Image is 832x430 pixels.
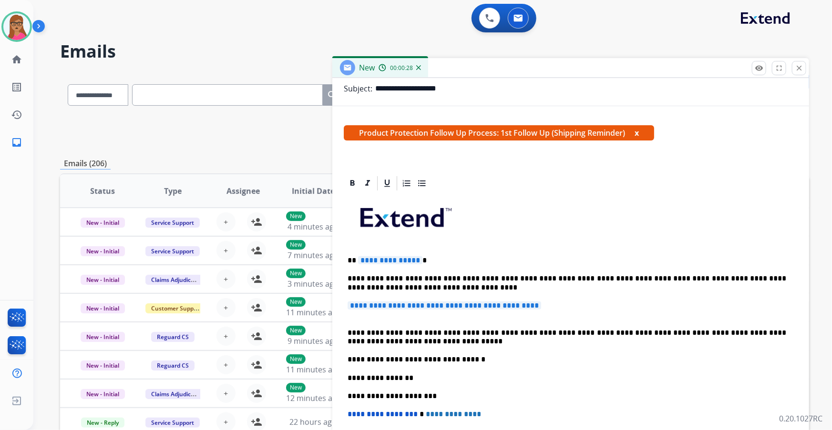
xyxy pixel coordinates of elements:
span: New - Initial [81,275,125,285]
mat-icon: person_add [251,273,262,285]
mat-icon: history [11,109,22,120]
span: + [224,416,228,428]
span: + [224,330,228,342]
span: 3 minutes ago [288,279,339,289]
mat-icon: person_add [251,388,262,399]
mat-icon: list_alt [11,81,22,93]
span: 22 hours ago [289,417,337,427]
p: New [286,240,306,250]
mat-icon: person_add [251,416,262,428]
span: New - Initial [81,389,125,399]
mat-icon: person_add [251,245,262,256]
mat-icon: inbox [11,137,22,148]
span: 7 minutes ago [288,250,339,260]
mat-icon: fullscreen [775,64,783,72]
span: Service Support [145,418,200,428]
span: New - Reply [81,418,124,428]
span: + [224,359,228,370]
span: New - Initial [81,332,125,342]
mat-icon: remove_red_eye [755,64,763,72]
span: New - Initial [81,303,125,313]
p: New [286,297,306,307]
mat-icon: person_add [251,302,262,313]
mat-icon: person_add [251,330,262,342]
mat-icon: person_add [251,359,262,370]
span: Status [90,185,115,197]
span: Service Support [145,246,200,256]
mat-icon: search [327,90,338,101]
span: Claims Adjudication [145,275,211,285]
span: + [224,388,228,399]
span: 11 minutes ago [286,364,341,375]
span: + [224,273,228,285]
p: New [286,354,306,364]
span: New [359,62,375,73]
mat-icon: close [795,64,803,72]
div: Bold [345,176,360,190]
span: New - Initial [81,218,125,228]
span: 00:00:28 [390,64,413,72]
span: 11 minutes ago [286,307,341,318]
span: Product Protection Follow Up Process: 1st Follow Up (Shipping Reminder) [344,125,654,140]
p: New [286,326,306,335]
button: + [216,212,236,231]
p: Subject: [344,83,372,94]
p: New [286,383,306,392]
span: 4 minutes ago [288,221,339,232]
span: + [224,302,228,313]
span: New - Initial [81,360,125,370]
span: Type [164,185,182,197]
img: avatar [3,13,30,40]
button: x [635,127,639,139]
span: 12 minutes ago [286,393,341,403]
div: Ordered List [400,176,414,190]
p: 0.20.1027RC [779,413,822,424]
p: New [286,211,306,221]
div: Underline [380,176,394,190]
span: + [224,216,228,228]
button: + [216,384,236,403]
button: + [216,327,236,346]
button: + [216,241,236,260]
div: Italic [360,176,375,190]
mat-icon: home [11,54,22,65]
mat-icon: person_add [251,216,262,228]
button: + [216,298,236,317]
p: Emails (206) [60,158,111,170]
h2: Emails [60,42,809,61]
span: Claims Adjudication [145,389,211,399]
span: Reguard CS [151,332,195,342]
span: Customer Support [145,303,207,313]
span: New - Initial [81,246,125,256]
button: + [216,355,236,374]
span: Service Support [145,218,200,228]
span: 9 minutes ago [288,336,339,346]
span: Assignee [226,185,260,197]
span: Reguard CS [151,360,195,370]
div: Bullet List [415,176,429,190]
button: + [216,270,236,289]
p: New [286,269,306,278]
span: Initial Date [292,185,335,197]
span: + [224,245,228,256]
